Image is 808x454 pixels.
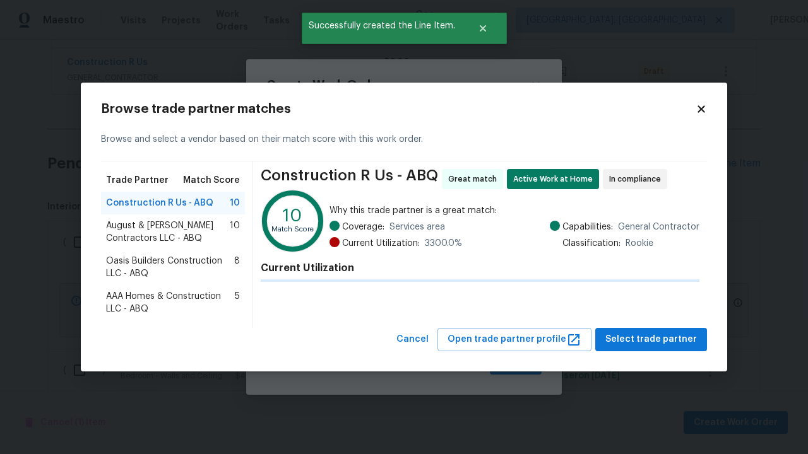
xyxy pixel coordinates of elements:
span: Rookie [626,237,653,250]
span: Construction R Us - ABQ [261,169,438,189]
span: 3300.0 % [425,237,462,250]
span: Trade Partner [106,174,169,187]
h4: Current Utilization [261,262,699,274]
span: Select trade partner [605,332,697,347]
span: Successfully created the Line Item. [302,13,462,39]
span: 10 [230,197,240,209]
span: Active Work at Home [513,173,598,185]
text: 10 [283,207,302,224]
span: Coverage: [342,221,384,233]
span: Cancel [396,332,429,347]
span: Current Utilization: [342,237,420,250]
button: Cancel [391,328,434,351]
span: 8 [234,255,240,280]
span: Oasis Builders Construction LLC - ABQ [106,255,234,280]
span: 5 [235,290,240,315]
span: Match Score [183,174,240,187]
div: Browse and select a vendor based on their match score with this work order. [101,118,707,161]
span: General Contractor [618,221,699,233]
button: Close [462,16,504,41]
span: Services area [389,221,445,233]
span: Open trade partner profile [448,332,581,347]
span: August & [PERSON_NAME] Contractors LLC - ABQ [106,219,230,245]
button: Open trade partner profile [437,328,591,351]
span: In compliance [609,173,666,185]
span: AAA Homes & Construction LLC - ABQ [106,290,235,315]
span: Why this trade partner is a great match: [330,204,699,217]
h2: Browse trade partner matches [101,103,696,115]
span: Capabilities: [562,221,613,233]
button: Select trade partner [595,328,707,351]
span: Classification: [562,237,621,250]
span: Construction R Us - ABQ [106,197,213,209]
span: 10 [230,219,240,245]
span: Great match [448,173,502,185]
text: Match Score [271,226,314,233]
